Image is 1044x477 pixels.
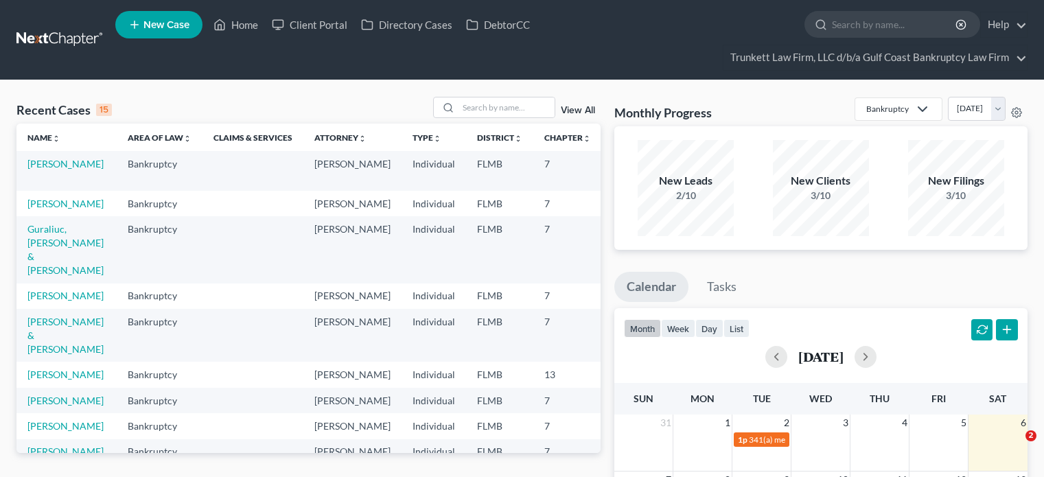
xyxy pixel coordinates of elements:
[466,191,533,216] td: FLMB
[842,415,850,431] span: 3
[533,191,602,216] td: 7
[773,173,869,189] div: New Clients
[723,319,750,338] button: list
[832,12,958,37] input: Search by name...
[27,369,104,380] a: [PERSON_NAME]
[466,388,533,413] td: FLMB
[402,151,466,190] td: Individual
[459,97,555,117] input: Search by name...
[661,319,695,338] button: week
[117,309,202,362] td: Bankruptcy
[533,151,602,190] td: 7
[753,393,771,404] span: Tue
[16,102,112,118] div: Recent Cases
[303,283,402,309] td: [PERSON_NAME]
[614,104,712,121] h3: Monthly Progress
[870,393,890,404] span: Thu
[96,104,112,116] div: 15
[117,191,202,216] td: Bankruptcy
[27,420,104,432] a: [PERSON_NAME]
[533,283,602,309] td: 7
[27,223,104,276] a: Guraliuc, [PERSON_NAME] & [PERSON_NAME]
[477,132,522,143] a: Districtunfold_more
[931,393,946,404] span: Fri
[989,393,1006,404] span: Sat
[695,319,723,338] button: day
[413,132,441,143] a: Typeunfold_more
[809,393,832,404] span: Wed
[354,12,459,37] a: Directory Cases
[466,151,533,190] td: FLMB
[514,135,522,143] i: unfold_more
[303,216,402,283] td: [PERSON_NAME]
[738,434,747,445] span: 1p
[27,158,104,170] a: [PERSON_NAME]
[303,151,402,190] td: [PERSON_NAME]
[202,124,303,151] th: Claims & Services
[402,362,466,387] td: Individual
[27,395,104,406] a: [PERSON_NAME]
[143,20,189,30] span: New Case
[798,349,844,364] h2: [DATE]
[533,388,602,413] td: 7
[207,12,265,37] a: Home
[303,191,402,216] td: [PERSON_NAME]
[866,103,909,115] div: Bankruptcy
[723,415,732,431] span: 1
[433,135,441,143] i: unfold_more
[265,12,354,37] a: Client Portal
[981,12,1027,37] a: Help
[749,434,954,445] span: 341(a) meeting for [PERSON_NAME] & [PERSON_NAME]
[466,216,533,283] td: FLMB
[533,216,602,283] td: 7
[303,439,402,465] td: [PERSON_NAME]
[533,362,602,387] td: 13
[183,135,192,143] i: unfold_more
[117,151,202,190] td: Bankruptcy
[402,191,466,216] td: Individual
[466,413,533,439] td: FLMB
[908,173,1004,189] div: New Filings
[459,12,537,37] a: DebtorCC
[303,388,402,413] td: [PERSON_NAME]
[402,439,466,465] td: Individual
[27,445,104,457] a: [PERSON_NAME]
[773,189,869,202] div: 3/10
[314,132,367,143] a: Attorneyunfold_more
[128,132,192,143] a: Area of Lawunfold_more
[27,316,104,355] a: [PERSON_NAME] & [PERSON_NAME]
[52,135,60,143] i: unfold_more
[402,216,466,283] td: Individual
[466,283,533,309] td: FLMB
[695,272,749,302] a: Tasks
[908,189,1004,202] div: 3/10
[402,413,466,439] td: Individual
[638,189,734,202] div: 2/10
[659,415,673,431] span: 31
[901,415,909,431] span: 4
[583,135,591,143] i: unfold_more
[614,272,688,302] a: Calendar
[117,413,202,439] td: Bankruptcy
[533,439,602,465] td: 7
[691,393,715,404] span: Mon
[27,198,104,209] a: [PERSON_NAME]
[624,319,661,338] button: month
[997,430,1030,463] iframe: Intercom live chat
[533,413,602,439] td: 7
[723,45,1027,70] a: Trunkett Law Firm, LLC d/b/a Gulf Coast Bankruptcy Law Firm
[117,388,202,413] td: Bankruptcy
[303,309,402,362] td: [PERSON_NAME]
[782,415,791,431] span: 2
[27,290,104,301] a: [PERSON_NAME]
[303,413,402,439] td: [PERSON_NAME]
[561,106,595,115] a: View All
[402,309,466,362] td: Individual
[634,393,653,404] span: Sun
[303,362,402,387] td: [PERSON_NAME]
[117,283,202,309] td: Bankruptcy
[117,439,202,465] td: Bankruptcy
[402,283,466,309] td: Individual
[638,173,734,189] div: New Leads
[544,132,591,143] a: Chapterunfold_more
